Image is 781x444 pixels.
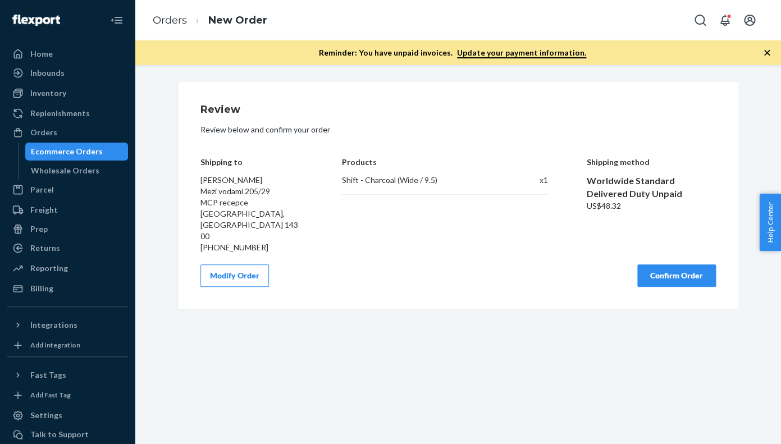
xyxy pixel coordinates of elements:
[30,108,90,119] div: Replenishments
[31,165,99,176] div: Wholesale Orders
[30,410,62,421] div: Settings
[7,123,128,141] a: Orders
[587,175,716,200] div: Worldwide Standard Delivered Duty Unpaid
[12,15,60,26] img: Flexport logo
[7,338,128,352] a: Add Integration
[7,425,128,443] a: Talk to Support
[208,14,267,26] a: New Order
[7,388,128,402] a: Add Fast Tag
[689,9,711,31] button: Open Search Box
[30,263,68,274] div: Reporting
[319,47,586,58] p: Reminder: You have unpaid invoices.
[30,204,58,216] div: Freight
[30,319,77,331] div: Integrations
[7,406,128,424] a: Settings
[342,158,548,166] h4: Products
[200,242,304,253] div: [PHONE_NUMBER]
[7,64,128,82] a: Inbounds
[30,390,71,400] div: Add Fast Tag
[153,14,187,26] a: Orders
[637,264,716,287] button: Confirm Order
[200,104,716,116] h1: Review
[587,200,716,212] div: US$48.32
[200,158,304,166] h4: Shipping to
[30,127,57,138] div: Orders
[7,366,128,384] button: Fast Tags
[30,67,65,79] div: Inbounds
[7,280,128,297] a: Billing
[200,264,269,287] button: Modify Order
[25,143,129,161] a: Ecommerce Orders
[106,9,128,31] button: Close Navigation
[714,9,736,31] button: Open notifications
[7,45,128,63] a: Home
[200,124,716,135] p: Review below and confirm your order
[457,48,586,58] a: Update your payment information.
[30,340,80,350] div: Add Integration
[30,184,54,195] div: Parcel
[7,84,128,102] a: Inventory
[7,316,128,334] button: Integrations
[738,9,761,31] button: Open account menu
[7,104,128,122] a: Replenishments
[7,201,128,219] a: Freight
[30,88,66,99] div: Inventory
[7,181,128,199] a: Parcel
[200,175,298,241] span: [PERSON_NAME] Mezi vodami 205/29 MCP recepce [GEOGRAPHIC_DATA], [GEOGRAPHIC_DATA] 143 00
[30,242,60,254] div: Returns
[30,48,53,59] div: Home
[31,146,103,157] div: Ecommerce Orders
[759,194,781,251] button: Help Center
[587,158,716,166] h4: Shipping method
[144,4,276,37] ol: breadcrumbs
[7,259,128,277] a: Reporting
[342,175,504,186] div: Shift - Charcoal (Wide / 9.5)
[30,223,48,235] div: Prep
[30,283,53,294] div: Billing
[7,220,128,238] a: Prep
[7,239,128,257] a: Returns
[30,369,66,381] div: Fast Tags
[25,162,129,180] a: Wholesale Orders
[30,429,89,440] div: Talk to Support
[515,175,548,186] div: x 1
